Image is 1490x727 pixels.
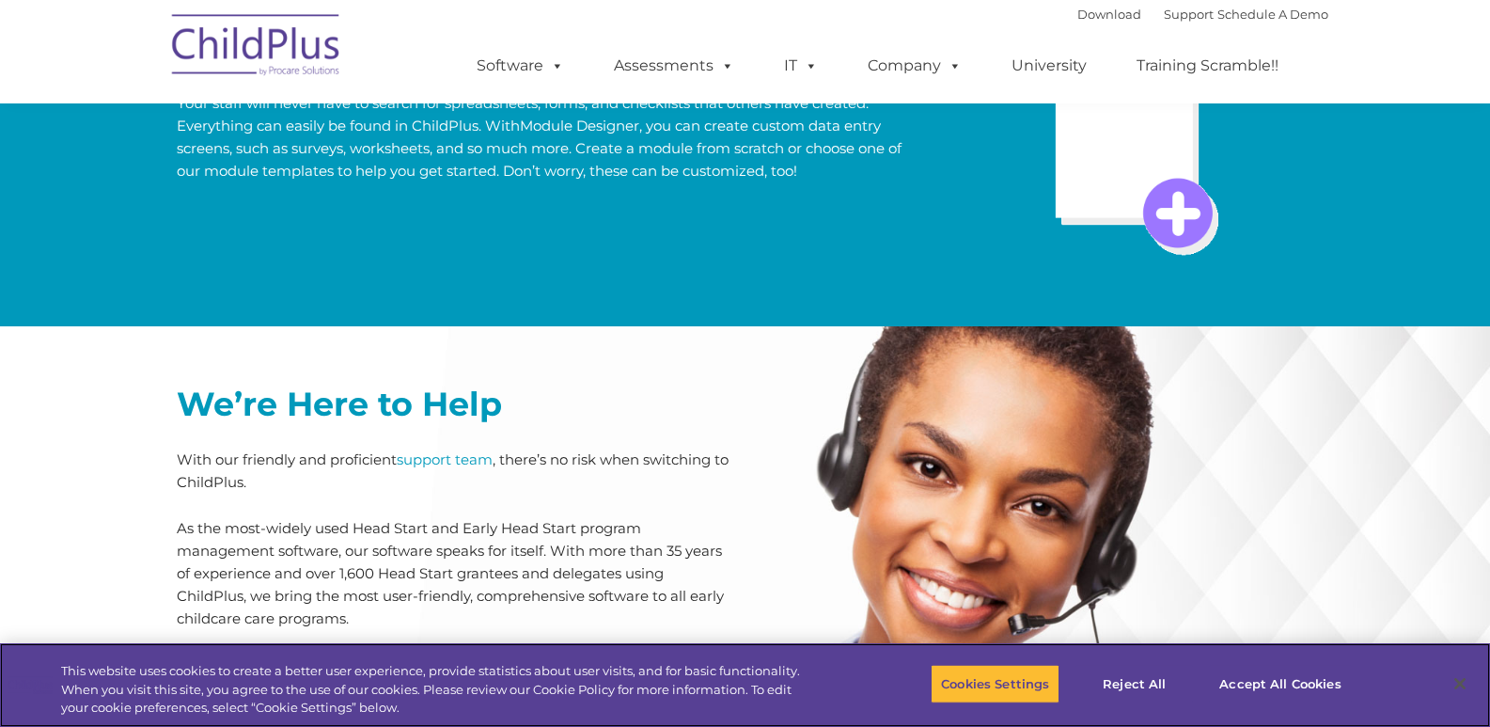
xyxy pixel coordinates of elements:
button: Accept All Cookies [1209,664,1351,703]
a: Support [1164,7,1214,22]
a: IT [765,47,837,85]
button: Reject All [1075,664,1193,703]
font: | [1077,7,1328,22]
p: As the most-widely used Head Start and Early Head Start program management software, our software... [177,517,731,630]
a: Schedule A Demo [1217,7,1328,22]
p: With our friendly and proficient , there’s no risk when switching to ChildPlus. [177,449,731,494]
a: Module Designer [520,117,639,134]
div: This website uses cookies to create a better user experience, provide statistics about user visit... [61,662,820,718]
strong: We’re Here to Help [177,384,502,424]
a: Download [1077,7,1141,22]
img: ChildPlus by Procare Solutions [163,1,351,95]
a: Software [458,47,583,85]
a: Training Scramble!! [1118,47,1297,85]
a: University [993,47,1106,85]
a: Assessments [595,47,753,85]
button: Cookies Settings [931,664,1059,703]
a: Company [849,47,980,85]
a: support team [397,450,493,468]
span: With our customizable , users can track a limitless amount of data in a single database. Your sta... [177,71,902,180]
button: Close [1439,663,1481,704]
